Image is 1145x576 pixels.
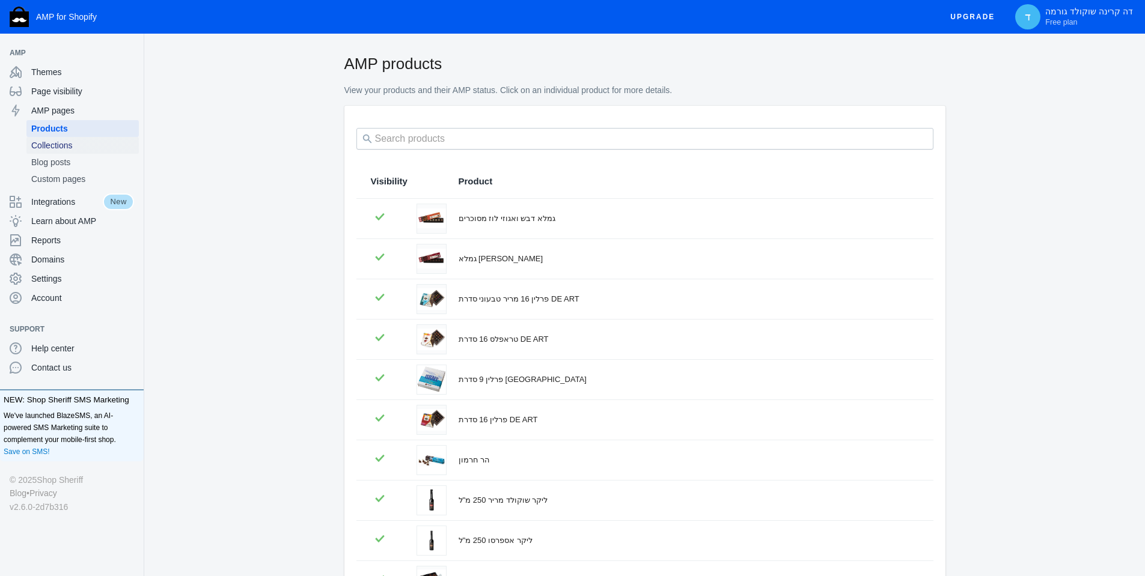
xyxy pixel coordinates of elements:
img: 16-pralines-De-Art-Dark-open-WEB.jpg [417,288,446,310]
div: טראפלס 16 סדרת DE ART [459,333,919,345]
div: פרלין 16 סדרת DE ART [459,414,919,426]
div: v2.6.0-2d7b316 [10,500,134,514]
button: Add a sales channel [122,327,141,332]
a: Blog posts [26,154,139,171]
a: Settings [5,269,139,288]
div: הר חרמון [459,454,919,466]
span: Themes [31,66,134,78]
span: Page visibility [31,85,134,97]
div: גמלא דבש ואגוזי לוז מסוכרים [459,213,919,225]
a: Reports [5,231,139,250]
img: 2022_01_24_DEKARINA34079-442933.jpg [417,208,446,228]
a: Custom pages [26,171,139,187]
div: ליקר אספרסו 250 מ"ל [459,535,919,547]
span: Free plan [1045,17,1077,27]
span: Upgrade [950,6,995,28]
span: Products [31,123,134,135]
div: • [10,487,134,500]
a: Domains [5,250,139,269]
span: Help center [31,342,134,354]
span: Visibility [371,175,408,187]
img: 16-pralines-De-Art-assorted-open.jpg [417,409,446,431]
p: דה קרינה שוקולד גורמה [1045,7,1133,27]
span: Support [10,323,122,335]
span: Collections [31,139,134,151]
span: Integrations [31,196,103,208]
span: Learn about AMP [31,215,134,227]
p: View your products and their AMP status. Click on an individual product for more details. [344,85,945,97]
a: Themes [5,62,139,82]
a: Privacy [29,487,57,500]
a: Contact us [5,358,139,377]
input: Search products [356,128,933,150]
span: Blog posts [31,156,134,168]
span: Settings [31,273,134,285]
h2: AMP products [344,53,945,74]
div: גמלא [PERSON_NAME] [459,253,919,265]
a: AMP pages [5,101,139,120]
a: Save on SMS! [4,446,50,458]
img: 3_34bf470f-4a5a-4ed6-84f5-fd8ff27bfe1a-872841-327299.jpg [417,365,446,394]
button: Add a sales channel [122,50,141,55]
img: 250_2eb6155e-fbf4-42bf-a3be-418f29c437ca-471468.jpg [417,526,446,555]
span: AMP pages [31,105,134,117]
a: Learn about AMP [5,211,139,231]
div: © 2025 [10,473,134,487]
div: פרלין 9 סדרת [GEOGRAPHIC_DATA] [459,374,919,386]
button: Upgrade [941,6,1004,28]
a: Shop Sheriff [37,473,83,487]
img: Shop Sheriff Logo [10,7,29,27]
span: AMP for Shopify [36,12,97,22]
iframe: Drift Widget Chat Controller [1085,516,1131,562]
span: Reports [31,234,134,246]
img: 5-1hermon-375339-841281.jpg [417,446,446,474]
a: Products [26,120,139,137]
img: 250_1-629816-848527.jpg [417,486,446,515]
span: ד [1022,11,1034,23]
span: Contact us [31,362,134,374]
a: IntegrationsNew [5,192,139,211]
a: Account [5,288,139,308]
span: Account [31,292,134,304]
a: Page visibility [5,82,139,101]
span: New [103,193,134,210]
div: פרלין 16 מריר טבעוני סדרת DE ART [459,293,919,305]
a: Collections [26,137,139,154]
span: Domains [31,253,134,265]
span: AMP [10,47,122,59]
img: 2022_01_24_DEKARINA34074-772711.jpg [417,249,446,268]
span: Product [459,175,493,187]
span: Custom pages [31,173,134,185]
div: ליקר שוקולד מריר 250 מ"ל [459,494,919,506]
a: Blog [10,487,26,500]
img: 16-truffles-De-Art-open-WEB.jpg [417,329,446,350]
